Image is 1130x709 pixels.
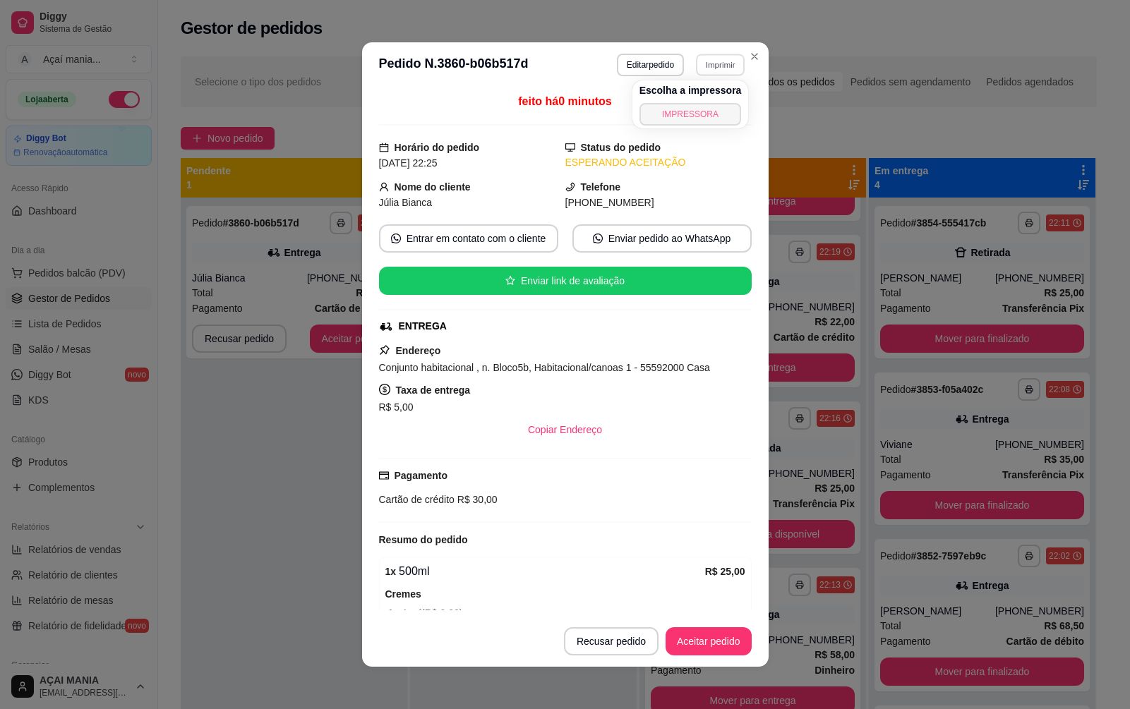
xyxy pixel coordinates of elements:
h3: Pedido N. 3860-b06b517d [379,54,529,76]
strong: Resumo do pedido [379,534,468,545]
span: star [505,276,515,286]
strong: Cremes [385,588,421,600]
button: starEnviar link de avaliação [379,267,752,295]
span: Açaí ( R$ 0,00 ) [388,605,745,621]
span: feito há 0 minutos [518,95,611,107]
button: Aceitar pedido [666,627,752,655]
button: Copiar Endereço [517,416,613,444]
span: R$ 30,00 [455,494,498,505]
div: ESPERANDO ACEITAÇÃO [565,155,752,170]
button: Editarpedido [617,54,684,76]
span: whats-app [593,234,603,243]
span: whats-app [391,234,401,243]
h4: Escolha a impressora [639,83,742,97]
div: ENTREGA [399,319,447,334]
strong: Status do pedido [581,142,661,153]
span: user [379,182,389,192]
span: pushpin [379,344,390,356]
button: Imprimir [696,54,745,75]
button: Close [743,45,766,68]
button: IMPRESSORA [639,103,742,126]
span: Conjunto habitacional , n. Bloco5b, Habitacional/canoas 1 - 55592000 Casa [379,362,710,373]
span: Cartão de crédito [379,494,455,505]
span: desktop [565,143,575,152]
span: [DATE] 22:25 [379,157,438,169]
strong: 1 x [385,566,397,577]
span: credit-card [379,471,389,480]
span: phone [565,182,575,192]
strong: Horário do pedido [395,142,480,153]
span: dollar [379,384,390,395]
strong: Endereço [396,345,441,356]
span: Júlia Bianca [379,197,433,208]
strong: Telefone [581,181,621,193]
div: 500ml [385,563,705,580]
strong: Pagamento [395,470,447,481]
strong: 1 x [388,607,402,619]
strong: Taxa de entrega [396,384,471,396]
button: Recusar pedido [564,627,659,655]
button: whats-appEntrar em contato com o cliente [379,224,558,253]
strong: Nome do cliente [395,181,471,193]
span: [PHONE_NUMBER] [565,197,654,208]
span: calendar [379,143,389,152]
span: R$ 5,00 [379,401,414,413]
button: whats-appEnviar pedido ao WhatsApp [572,224,752,253]
strong: R$ 25,00 [705,566,745,577]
